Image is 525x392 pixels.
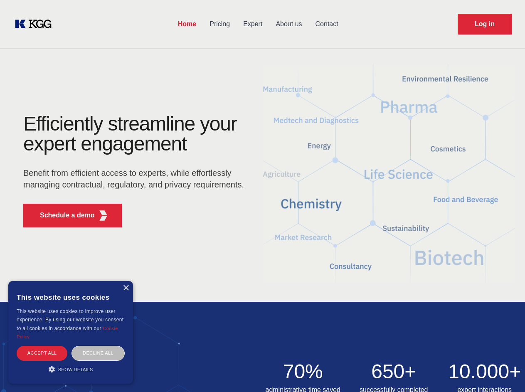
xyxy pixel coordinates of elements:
h2: 650+ [353,362,434,382]
span: This website uses cookies to improve user experience. By using our website you consent to all coo... [17,308,123,331]
div: This website uses cookies [17,287,125,307]
div: Close [123,285,129,291]
button: Schedule a demoKGG Fifth Element RED [23,204,122,227]
a: Request Demo [458,14,512,35]
iframe: Chat Widget [483,352,525,392]
p: Benefit from efficient access to experts, while effortlessly managing contractual, regulatory, an... [23,167,249,190]
span: Show details [58,367,93,372]
div: Accept all [17,346,67,360]
a: About us [269,13,308,35]
h2: 70% [263,362,344,382]
a: Contact [309,13,345,35]
a: KOL Knowledge Platform: Talk to Key External Experts (KEE) [13,17,58,31]
p: Schedule a demo [40,210,95,220]
div: Show details [17,365,125,373]
a: Home [171,13,203,35]
a: Cookie Policy [17,326,118,339]
div: Decline all [71,346,125,360]
img: KGG Fifth Element RED [98,210,108,221]
a: Pricing [203,13,237,35]
img: KGG Fifth Element RED [263,54,515,293]
a: Expert [237,13,269,35]
h1: Efficiently streamline your expert engagement [23,114,249,154]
